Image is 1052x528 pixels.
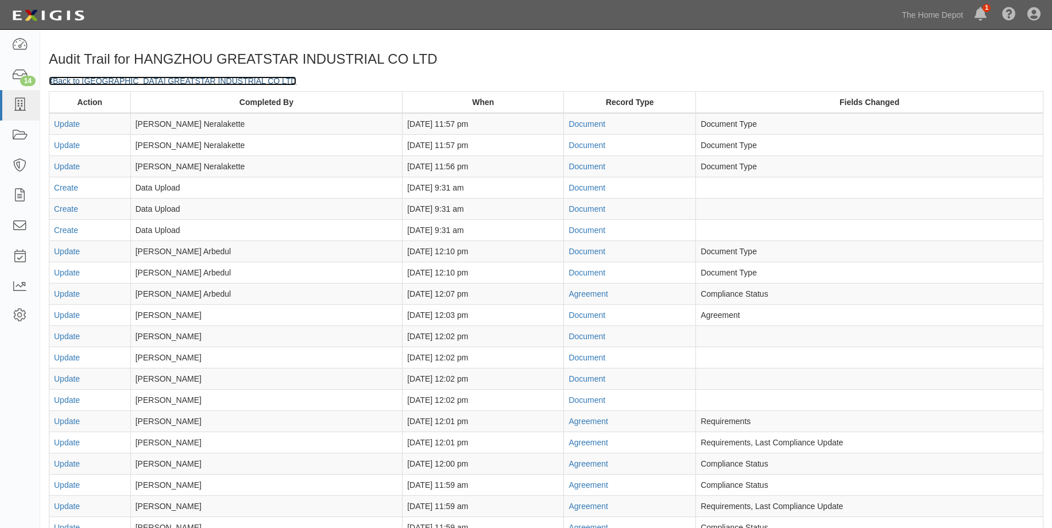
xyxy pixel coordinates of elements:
td: Document Type [696,135,1043,156]
a: Update [54,459,80,468]
a: Create [54,183,78,192]
td: [DATE] 12:10 pm [403,262,564,284]
td: Data Upload [130,220,402,241]
td: [DATE] 11:57 pm [403,113,564,135]
a: Update [54,141,80,150]
a: Update [54,247,80,256]
td: [DATE] 11:56 pm [403,156,564,177]
th: When [403,92,564,114]
a: Back to [GEOGRAPHIC_DATA] GREATSTAR INDUSTRIAL CO LTD [49,76,296,86]
td: [DATE] 9:31 am [403,199,564,220]
a: Update [54,353,80,362]
td: [PERSON_NAME] [130,326,402,347]
td: [DATE] 12:02 pm [403,390,564,411]
td: [DATE] 11:59 am [403,496,564,517]
a: Agreement [568,289,608,298]
i: Help Center - Complianz [1002,8,1016,22]
a: Update [54,289,80,298]
td: [DATE] 12:03 pm [403,305,564,326]
a: Document [568,374,605,383]
a: Agreement [568,459,608,468]
th: Completed By [130,92,402,114]
td: Document Type [696,262,1043,284]
td: Document Type [696,113,1043,135]
td: [DATE] 9:31 am [403,220,564,241]
a: Document [568,395,605,405]
td: [PERSON_NAME] [130,305,402,326]
td: Requirements, Last Compliance Update [696,496,1043,517]
a: Document [568,247,605,256]
th: Fields Changed [696,92,1043,114]
a: Update [54,374,80,383]
td: [DATE] 12:01 pm [403,411,564,432]
td: [PERSON_NAME] [130,411,402,432]
a: Document [568,226,605,235]
a: Update [54,438,80,447]
a: Agreement [568,438,608,447]
td: [DATE] 12:07 pm [403,284,564,305]
th: Record Type [564,92,696,114]
td: [PERSON_NAME] [130,475,402,496]
a: Document [568,353,605,362]
td: [PERSON_NAME] Arbedul [130,241,402,262]
td: Requirements, Last Compliance Update [696,432,1043,453]
td: [PERSON_NAME] [130,347,402,368]
a: Update [54,417,80,426]
td: Data Upload [130,177,402,199]
td: Compliance Status [696,475,1043,496]
td: [DATE] 9:31 am [403,177,564,199]
a: The Home Depot [896,3,969,26]
a: Update [54,502,80,511]
a: Update [54,268,80,277]
a: Create [54,204,78,213]
td: [DATE] 11:59 am [403,475,564,496]
a: Document [568,204,605,213]
td: [DATE] 12:02 pm [403,326,564,347]
td: Requirements [696,411,1043,432]
td: [DATE] 12:02 pm [403,368,564,390]
a: Update [54,332,80,341]
a: Create [54,226,78,235]
a: Document [568,310,605,320]
h1: Audit Trail for HANGZHOU GREATSTAR INDUSTRIAL CO LTD [49,52,1043,67]
a: Update [54,162,80,171]
td: [DATE] 12:00 pm [403,453,564,475]
img: logo-5460c22ac91f19d4615b14bd174203de0afe785f0fc80cf4dbbc73dc1793850b.png [9,5,88,26]
td: [DATE] 11:57 pm [403,135,564,156]
td: [DATE] 12:02 pm [403,347,564,368]
td: [PERSON_NAME] Neralakette [130,135,402,156]
a: Agreement [568,480,608,490]
td: [PERSON_NAME] [130,368,402,390]
td: [PERSON_NAME] [130,432,402,453]
a: Document [568,119,605,129]
a: Document [568,268,605,277]
a: Update [54,310,80,320]
td: [PERSON_NAME] [130,390,402,411]
td: [PERSON_NAME] Arbedul [130,284,402,305]
td: [PERSON_NAME] Neralakette [130,113,402,135]
td: Compliance Status [696,284,1043,305]
td: Data Upload [130,199,402,220]
a: Update [54,395,80,405]
a: Agreement [568,502,608,511]
a: Document [568,162,605,171]
a: Document [568,141,605,150]
td: [DATE] 12:01 pm [403,432,564,453]
td: Document Type [696,156,1043,177]
td: Compliance Status [696,453,1043,475]
td: [PERSON_NAME] Neralakette [130,156,402,177]
a: Document [568,183,605,192]
td: [PERSON_NAME] [130,496,402,517]
a: Agreement [568,417,608,426]
a: Document [568,332,605,341]
td: Document Type [696,241,1043,262]
td: Agreement [696,305,1043,326]
td: [PERSON_NAME] [130,453,402,475]
a: Update [54,480,80,490]
th: Action [49,92,131,114]
td: [DATE] 12:10 pm [403,241,564,262]
div: 14 [20,76,36,86]
td: [PERSON_NAME] Arbedul [130,262,402,284]
a: Update [54,119,80,129]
